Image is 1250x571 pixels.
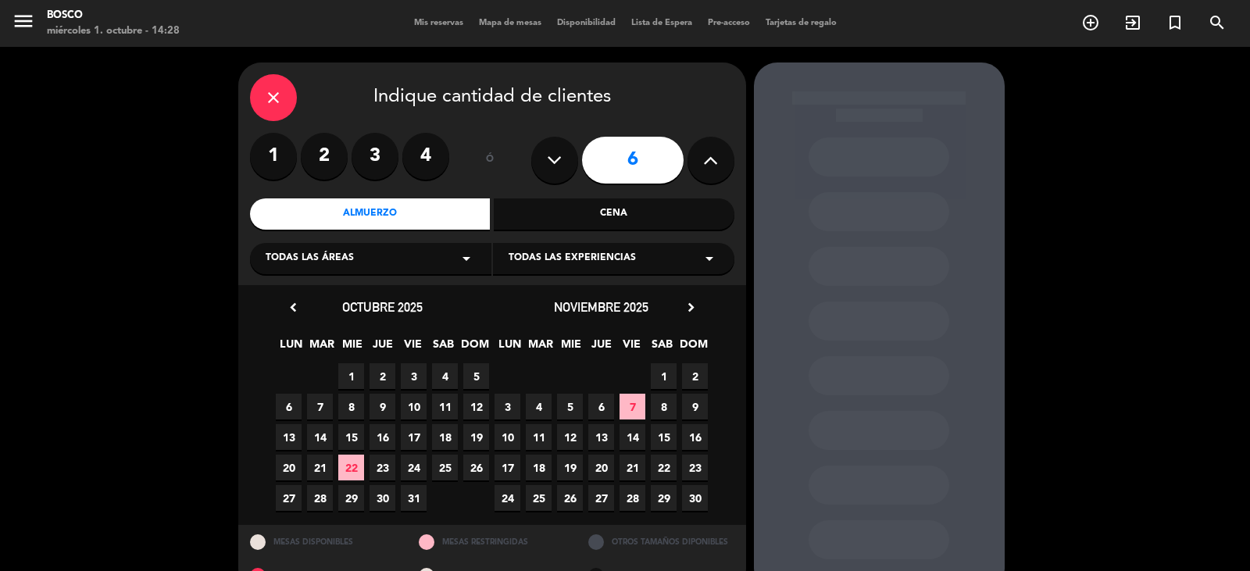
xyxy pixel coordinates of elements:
[682,363,708,389] span: 2
[276,394,302,419] span: 6
[495,424,520,450] span: 10
[339,335,365,361] span: MIE
[250,133,297,180] label: 1
[558,335,584,361] span: MIE
[463,363,489,389] span: 5
[370,335,395,361] span: JUE
[526,485,552,511] span: 25
[651,363,677,389] span: 1
[463,424,489,450] span: 19
[338,485,364,511] span: 29
[12,9,35,38] button: menu
[497,335,523,361] span: LUN
[465,133,516,187] div: ó
[307,455,333,480] span: 21
[526,394,552,419] span: 4
[47,8,180,23] div: Bosco
[680,335,705,361] span: DOM
[338,424,364,450] span: 15
[370,363,395,389] span: 2
[461,335,487,361] span: DOM
[307,485,333,511] span: 28
[588,455,614,480] span: 20
[682,485,708,511] span: 30
[12,9,35,33] i: menu
[1208,13,1227,32] i: search
[401,363,427,389] span: 3
[276,485,302,511] span: 27
[402,133,449,180] label: 4
[430,335,456,361] span: SAB
[526,424,552,450] span: 11
[495,485,520,511] span: 24
[554,299,648,315] span: noviembre 2025
[432,394,458,419] span: 11
[577,525,746,559] div: OTROS TAMAÑOS DIPONIBLES
[651,455,677,480] span: 22
[758,19,845,27] span: Tarjetas de regalo
[307,424,333,450] span: 14
[407,525,577,559] div: MESAS RESTRINGIDAS
[623,19,700,27] span: Lista de Espera
[557,424,583,450] span: 12
[285,299,302,316] i: chevron_left
[620,394,645,419] span: 7
[651,394,677,419] span: 8
[651,424,677,450] span: 15
[432,424,458,450] span: 18
[1166,13,1184,32] i: turned_in_not
[338,394,364,419] span: 8
[526,455,552,480] span: 18
[338,455,364,480] span: 22
[588,394,614,419] span: 6
[619,335,645,361] span: VIE
[509,251,636,266] span: Todas las experiencias
[683,299,699,316] i: chevron_right
[682,455,708,480] span: 23
[649,335,675,361] span: SAB
[463,455,489,480] span: 26
[557,485,583,511] span: 26
[250,198,491,230] div: Almuerzo
[370,455,395,480] span: 23
[400,335,426,361] span: VIE
[370,424,395,450] span: 16
[557,394,583,419] span: 5
[682,424,708,450] span: 16
[264,88,283,107] i: close
[527,335,553,361] span: MAR
[620,455,645,480] span: 21
[651,485,677,511] span: 29
[495,455,520,480] span: 17
[238,525,408,559] div: MESAS DISPONIBLES
[700,19,758,27] span: Pre-acceso
[250,74,734,121] div: Indique cantidad de clientes
[370,394,395,419] span: 9
[549,19,623,27] span: Disponibilidad
[1081,13,1100,32] i: add_circle_outline
[278,335,304,361] span: LUN
[47,23,180,39] div: miércoles 1. octubre - 14:28
[401,455,427,480] span: 24
[432,363,458,389] span: 4
[495,394,520,419] span: 3
[700,249,719,268] i: arrow_drop_down
[471,19,549,27] span: Mapa de mesas
[557,455,583,480] span: 19
[338,363,364,389] span: 1
[370,485,395,511] span: 30
[276,424,302,450] span: 13
[401,485,427,511] span: 31
[432,455,458,480] span: 25
[620,424,645,450] span: 14
[588,335,614,361] span: JUE
[494,198,734,230] div: Cena
[682,394,708,419] span: 9
[588,485,614,511] span: 27
[406,19,471,27] span: Mis reservas
[463,394,489,419] span: 12
[309,335,334,361] span: MAR
[266,251,354,266] span: Todas las áreas
[588,424,614,450] span: 13
[301,133,348,180] label: 2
